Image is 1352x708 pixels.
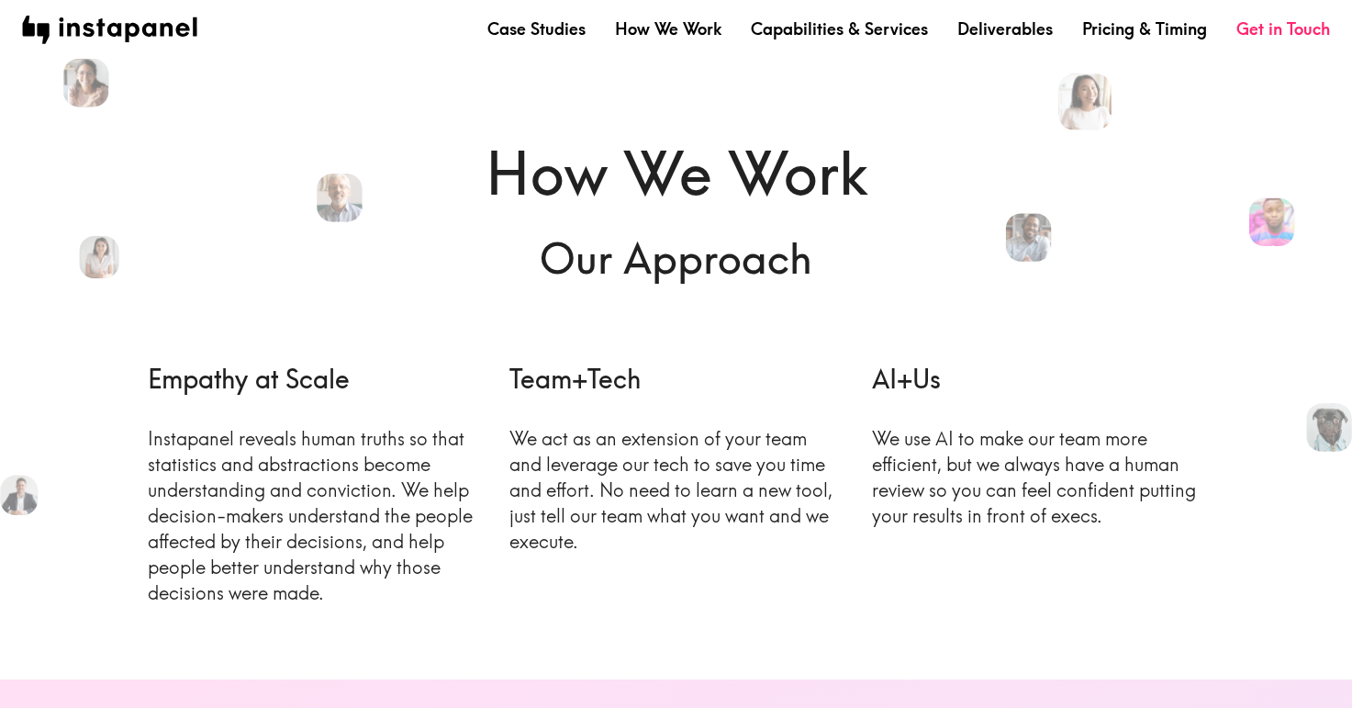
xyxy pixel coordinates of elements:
a: Capabilities & Services [751,17,928,40]
a: Pricing & Timing [1082,17,1207,40]
a: How We Work [615,17,721,40]
h6: Our Approach [148,230,1205,287]
h6: Empathy at Scale [148,361,481,397]
a: Deliverables [957,17,1053,40]
h6: AI+Us [872,361,1205,397]
a: Case Studies [487,17,586,40]
p: Instapanel reveals human truths so that statistics and abstractions become understanding and conv... [148,426,481,606]
img: instapanel [22,16,197,44]
h6: Team+Tech [509,361,843,397]
p: We use AI to make our team more efficient, but we always have a human review so you can feel conf... [872,426,1205,529]
p: We act as an extension of your team and leverage our tech to save you time and effort. No need to... [509,426,843,555]
a: Get in Touch [1236,17,1330,40]
h1: How We Work [148,132,1205,215]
